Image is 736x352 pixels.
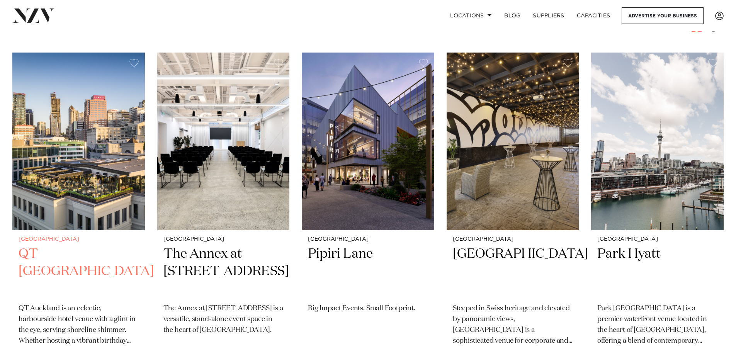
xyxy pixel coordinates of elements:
[453,236,573,242] small: [GEOGRAPHIC_DATA]
[19,245,139,298] h2: QT [GEOGRAPHIC_DATA]
[163,303,284,336] p: The Annex at [STREET_ADDRESS] is a versatile, stand-alone event space in the heart of [GEOGRAPHIC...
[622,7,704,24] a: Advertise your business
[12,9,54,22] img: nzv-logo.png
[444,7,498,24] a: Locations
[453,303,573,347] p: Steeped in Swiss heritage and elevated by panoramic views, [GEOGRAPHIC_DATA] is a sophisticated v...
[527,7,570,24] a: SUPPLIERS
[597,245,717,298] h2: Park Hyatt
[163,236,284,242] small: [GEOGRAPHIC_DATA]
[19,236,139,242] small: [GEOGRAPHIC_DATA]
[498,7,527,24] a: BLOG
[453,245,573,298] h2: [GEOGRAPHIC_DATA]
[308,303,428,314] p: Big Impact Events. Small Footprint.
[308,236,428,242] small: [GEOGRAPHIC_DATA]
[163,245,284,298] h2: The Annex at [STREET_ADDRESS]
[19,303,139,347] p: QT Auckland is an eclectic, harbourside hotel venue with a glint in the eye, serving shoreline sh...
[308,245,428,298] h2: Pipiri Lane
[597,303,717,347] p: Park [GEOGRAPHIC_DATA] is a premier waterfront venue located in the heart of [GEOGRAPHIC_DATA], o...
[597,236,717,242] small: [GEOGRAPHIC_DATA]
[571,7,617,24] a: Capacities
